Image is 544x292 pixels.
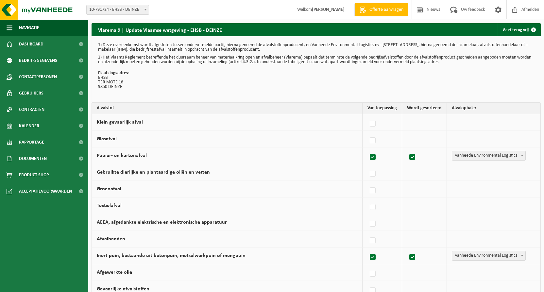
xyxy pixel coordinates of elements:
a: Offerte aanvragen [354,3,408,16]
label: Gevaarlijke afvalstoffen [97,286,149,292]
h2: Vlarema 9 | Update Vlaamse wetgeving - EHSB - DEINZE [92,23,229,36]
a: Geef terug vrij [498,23,540,36]
span: 10-791724 - EHSB - DEINZE [87,5,149,14]
span: Rapportage [19,134,44,150]
label: Afgewerkte olie [97,270,132,275]
span: 10-791724 - EHSB - DEINZE [86,5,149,15]
label: Papier- en kartonafval [97,153,147,158]
label: Klein gevaarlijk afval [97,120,143,125]
span: Contactpersonen [19,69,57,85]
span: Kalender [19,118,39,134]
span: Bedrijfsgegevens [19,52,57,69]
strong: [PERSON_NAME] [312,7,345,12]
th: Afvalstof [92,103,363,114]
span: Acceptatievoorwaarden [19,183,72,199]
span: Product Shop [19,167,49,183]
span: Vanheede Environmental Logistics [452,151,526,161]
span: Navigatie [19,20,39,36]
label: Groenafval [97,186,121,192]
th: Afvalophaler [447,103,540,114]
span: Gebruikers [19,85,43,101]
span: Vanheede Environmental Logistics [452,151,525,160]
label: Afvalbanden [97,236,125,242]
span: Documenten [19,150,47,167]
span: Offerte aanvragen [368,7,405,13]
label: Textielafval [97,203,122,208]
span: Vanheede Environmental Logistics [452,251,526,261]
p: EHSB TER MOTE 18 9850 DEINZE [98,71,534,89]
strong: Plaatsingsadres: [98,71,129,76]
th: Van toepassing [363,103,402,114]
p: 1) Deze overeenkomst wordt afgesloten tussen ondervermelde partij, hierna genoemd de afvalstoffen... [98,43,534,52]
label: AEEA, afgedankte elektrische en elektronische apparatuur [97,220,227,225]
span: Vanheede Environmental Logistics [452,251,525,260]
th: Wordt gesorteerd [402,103,447,114]
p: 2) Het Vlaams Reglement betreffende het duurzaam beheer van materiaalkringlopen en afvalbeheer (V... [98,55,534,64]
label: Gebruikte dierlijke en plantaardige oliën en vetten [97,170,210,175]
span: Dashboard [19,36,43,52]
label: Inert puin, bestaande uit betonpuin, metselwerkpuin of mengpuin [97,253,246,258]
label: Glasafval [97,136,117,142]
span: Contracten [19,101,44,118]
